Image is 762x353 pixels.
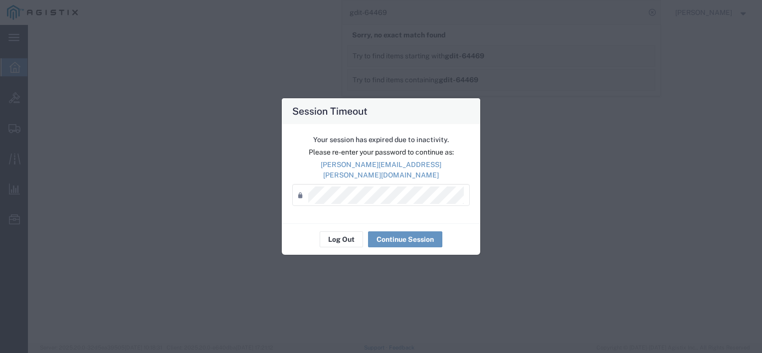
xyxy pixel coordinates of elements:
p: Please re-enter your password to continue as: [292,147,470,158]
p: Your session has expired due to inactivity. [292,135,470,145]
h4: Session Timeout [292,104,368,118]
p: [PERSON_NAME][EMAIL_ADDRESS][PERSON_NAME][DOMAIN_NAME] [292,160,470,180]
button: Log Out [320,231,363,247]
button: Continue Session [368,231,442,247]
